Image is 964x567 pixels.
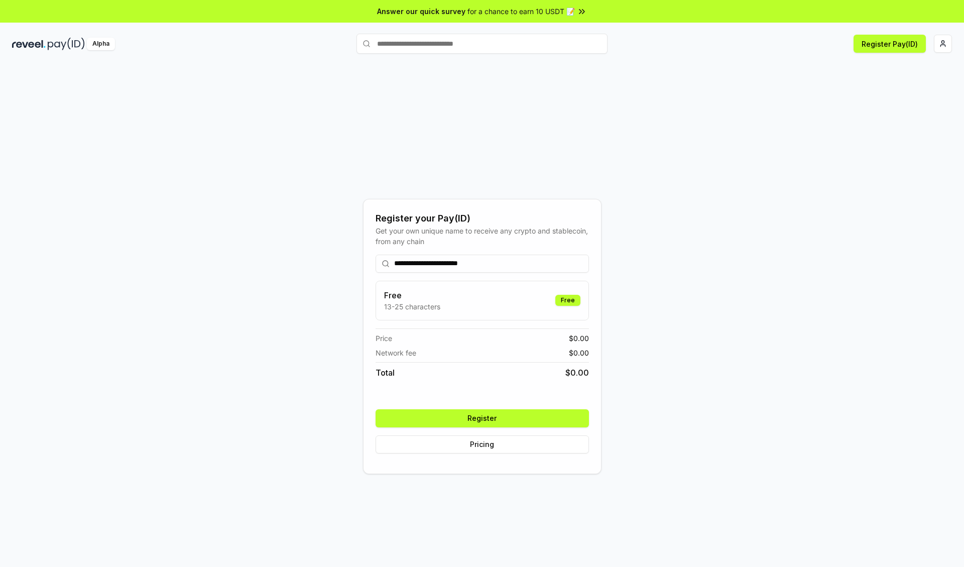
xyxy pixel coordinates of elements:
[48,38,85,50] img: pay_id
[376,211,589,225] div: Register your Pay(ID)
[376,409,589,427] button: Register
[87,38,115,50] div: Alpha
[467,6,575,17] span: for a chance to earn 10 USDT 📝
[376,333,392,344] span: Price
[377,6,465,17] span: Answer our quick survey
[565,367,589,379] span: $ 0.00
[376,225,589,247] div: Get your own unique name to receive any crypto and stablecoin, from any chain
[854,35,926,53] button: Register Pay(ID)
[569,333,589,344] span: $ 0.00
[569,348,589,358] span: $ 0.00
[376,367,395,379] span: Total
[384,301,440,312] p: 13-25 characters
[376,435,589,453] button: Pricing
[384,289,440,301] h3: Free
[376,348,416,358] span: Network fee
[555,295,580,306] div: Free
[12,38,46,50] img: reveel_dark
